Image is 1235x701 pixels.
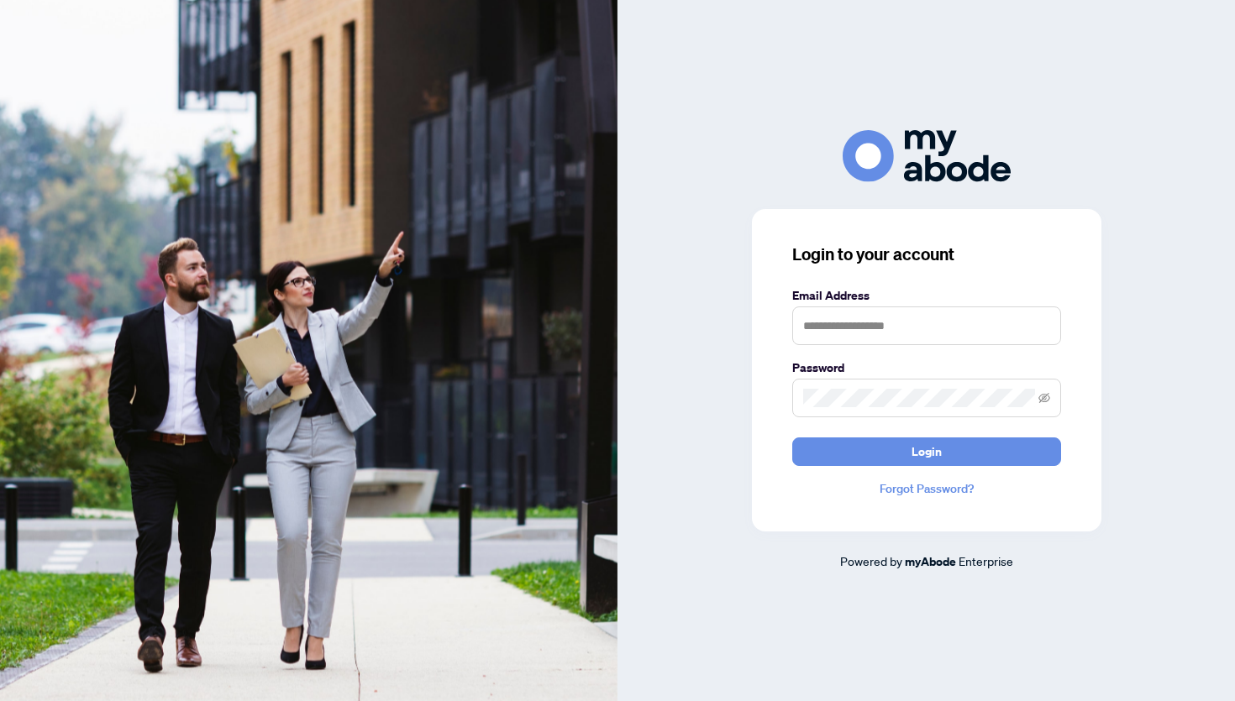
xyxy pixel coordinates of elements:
label: Password [792,358,1061,377]
span: Powered by [840,553,902,568]
span: Login [912,438,942,465]
a: myAbode [905,552,956,571]
label: Email Address [792,286,1061,305]
span: eye-invisible [1038,392,1050,404]
img: ma-logo [843,130,1011,181]
span: Enterprise [959,553,1013,568]
button: Login [792,437,1061,466]
h3: Login to your account [792,243,1061,266]
a: Forgot Password? [792,479,1061,498]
